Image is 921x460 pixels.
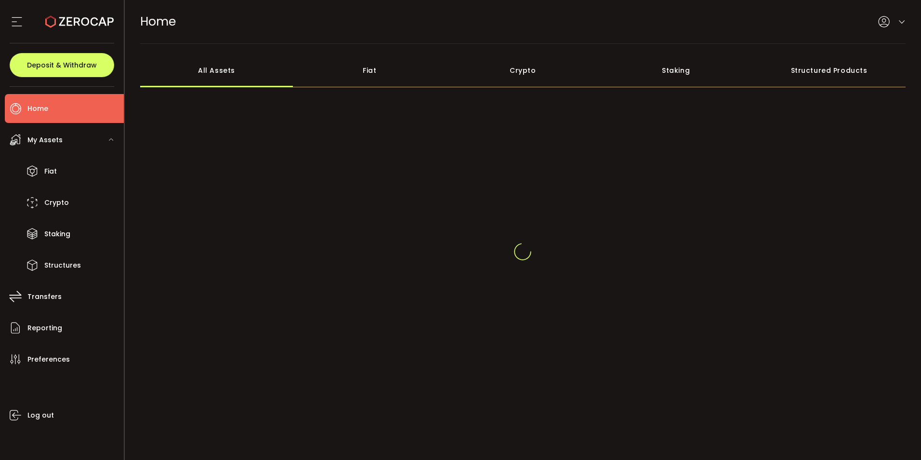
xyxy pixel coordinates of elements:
[140,54,293,87] div: All Assets
[752,54,906,87] div: Structured Products
[44,258,81,272] span: Structures
[27,352,70,366] span: Preferences
[27,62,97,68] span: Deposit & Withdraw
[27,133,63,147] span: My Assets
[446,54,599,87] div: Crypto
[27,321,62,335] span: Reporting
[599,54,752,87] div: Staking
[293,54,446,87] div: Fiat
[44,196,69,210] span: Crypto
[44,164,57,178] span: Fiat
[44,227,70,241] span: Staking
[27,102,48,116] span: Home
[27,290,62,304] span: Transfers
[27,408,54,422] span: Log out
[10,53,114,77] button: Deposit & Withdraw
[140,13,176,30] span: Home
